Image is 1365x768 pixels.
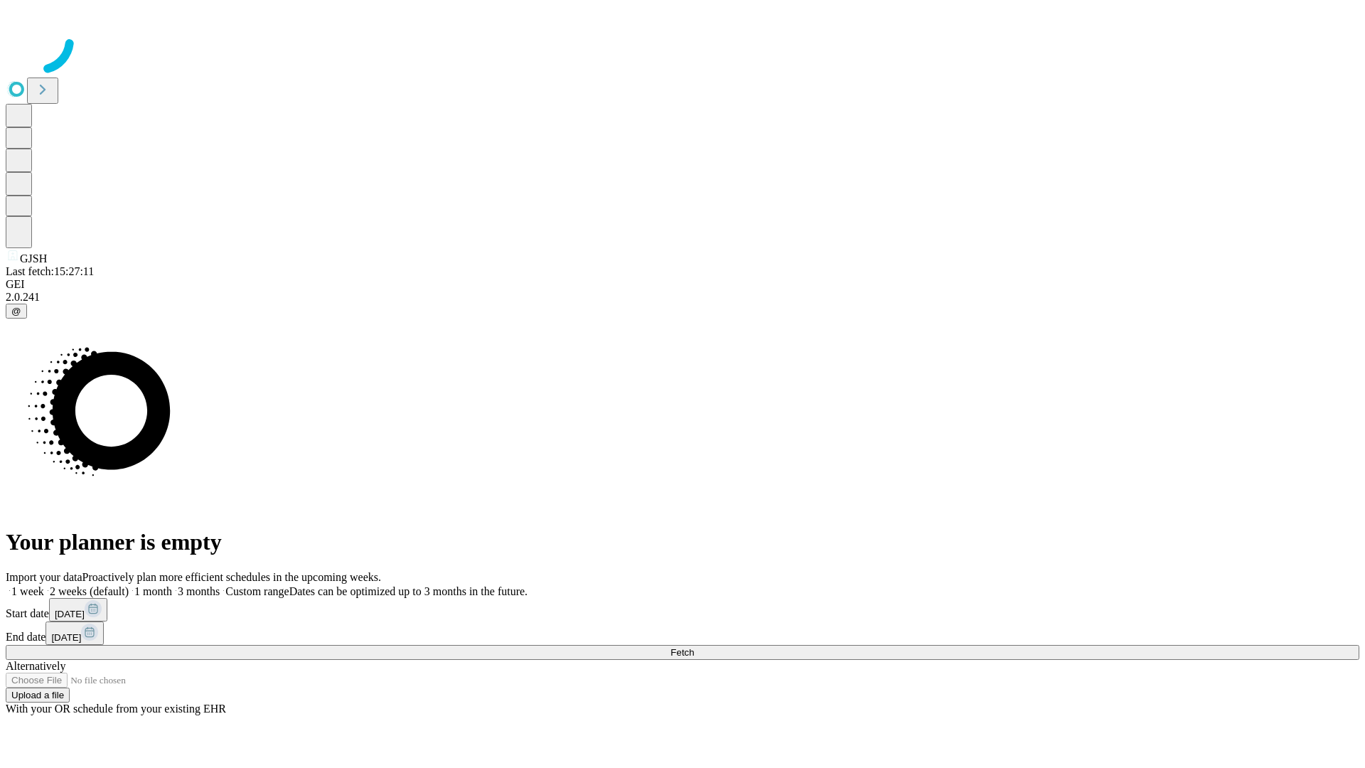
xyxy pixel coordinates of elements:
[6,622,1359,645] div: End date
[6,645,1359,660] button: Fetch
[225,585,289,597] span: Custom range
[134,585,172,597] span: 1 month
[51,632,81,643] span: [DATE]
[6,571,82,583] span: Import your data
[82,571,381,583] span: Proactively plan more efficient schedules in the upcoming weeks.
[49,598,107,622] button: [DATE]
[6,598,1359,622] div: Start date
[6,265,94,277] span: Last fetch: 15:27:11
[6,529,1359,555] h1: Your planner is empty
[11,585,44,597] span: 1 week
[670,647,694,658] span: Fetch
[6,291,1359,304] div: 2.0.241
[178,585,220,597] span: 3 months
[50,585,129,597] span: 2 weeks (default)
[6,304,27,319] button: @
[11,306,21,316] span: @
[6,703,226,715] span: With your OR schedule from your existing EHR
[20,252,47,265] span: GJSH
[6,278,1359,291] div: GEI
[45,622,104,645] button: [DATE]
[6,688,70,703] button: Upload a file
[55,609,85,619] span: [DATE]
[289,585,528,597] span: Dates can be optimized up to 3 months in the future.
[6,660,65,672] span: Alternatively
